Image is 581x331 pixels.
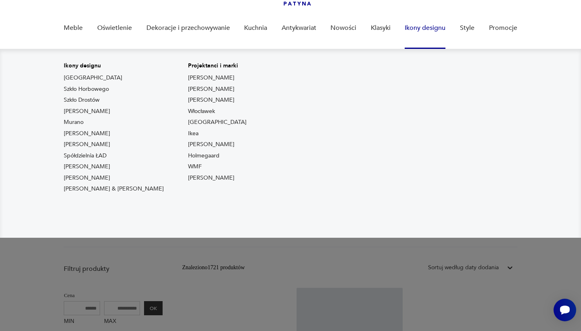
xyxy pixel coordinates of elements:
[330,13,356,44] a: Nowości
[371,13,391,44] a: Klasyki
[282,13,316,44] a: Antykwariat
[188,118,247,126] a: [GEOGRAPHIC_DATA]
[188,163,202,171] a: WMF
[64,62,164,70] p: Ikony designu
[64,174,110,182] a: [PERSON_NAME]
[188,96,234,104] a: [PERSON_NAME]
[64,185,164,193] a: [PERSON_NAME] & [PERSON_NAME]
[405,13,445,44] a: Ikony designu
[64,163,110,171] a: [PERSON_NAME]
[64,130,110,138] a: [PERSON_NAME]
[489,13,517,44] a: Promocje
[64,13,83,44] a: Meble
[188,174,234,182] a: [PERSON_NAME]
[460,13,474,44] a: Style
[64,107,110,115] a: [PERSON_NAME]
[188,152,219,160] a: Holmegaard
[554,299,576,321] iframe: Smartsupp widget button
[295,62,517,212] img: Meble
[188,140,234,149] a: [PERSON_NAME]
[188,107,215,115] a: Włocławek
[188,130,199,138] a: Ikea
[188,62,247,70] p: Projektanci i marki
[188,85,234,93] a: [PERSON_NAME]
[244,13,267,44] a: Kuchnia
[146,13,230,44] a: Dekoracje i przechowywanie
[97,13,132,44] a: Oświetlenie
[188,74,234,82] a: [PERSON_NAME]
[64,96,100,104] a: Szkło Drostów
[64,74,122,82] a: [GEOGRAPHIC_DATA]
[64,152,107,160] a: Spółdzielnia ŁAD
[64,85,109,93] a: Szkło Horbowego
[64,140,110,149] a: [PERSON_NAME]
[64,118,84,126] a: Murano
